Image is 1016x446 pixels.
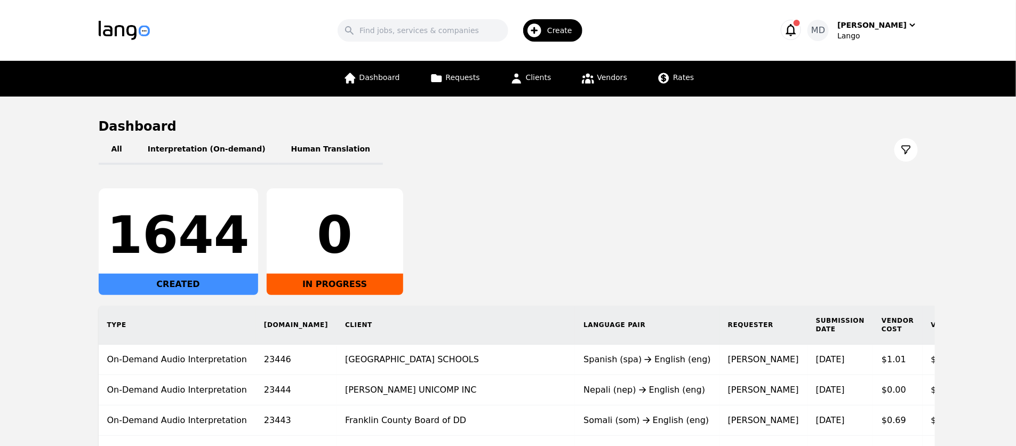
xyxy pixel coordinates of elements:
[547,25,580,36] span: Create
[255,375,337,405] td: 23444
[135,135,278,165] button: Interpretation (On-demand)
[873,375,923,405] td: $0.00
[337,375,575,405] td: [PERSON_NAME] UNICOMP INC
[923,306,997,345] th: Vendor Rate
[255,405,337,436] td: 23443
[811,24,825,37] span: MD
[278,135,383,165] button: Human Translation
[337,405,575,436] td: Franklin County Board of DD
[338,19,508,42] input: Find jobs, services & companies
[337,345,575,375] td: [GEOGRAPHIC_DATA] SCHOOLS
[255,306,337,345] th: [DOMAIN_NAME]
[423,61,486,97] a: Requests
[583,384,711,396] div: Nepali (nep) English (eng)
[99,118,918,135] h1: Dashboard
[816,415,845,425] time: [DATE]
[359,73,400,82] span: Dashboard
[526,73,551,82] span: Clients
[99,345,256,375] td: On-Demand Audio Interpretation
[816,354,845,364] time: [DATE]
[873,405,923,436] td: $0.69
[99,21,150,40] img: Logo
[337,61,406,97] a: Dashboard
[508,15,589,46] button: Create
[931,415,989,425] span: $0.30/minute
[873,345,923,375] td: $1.01
[673,73,694,82] span: Rates
[267,274,403,295] div: IN PROGRESS
[651,61,700,97] a: Rates
[931,385,958,395] span: $0.00/
[583,353,711,366] div: Spanish (spa) English (eng)
[99,135,135,165] button: All
[107,210,250,261] div: 1644
[807,306,873,345] th: Submission Date
[255,345,337,375] td: 23446
[837,20,907,30] div: [PERSON_NAME]
[719,375,807,405] td: [PERSON_NAME]
[837,30,917,41] div: Lango
[275,210,395,261] div: 0
[99,405,256,436] td: On-Demand Audio Interpretation
[894,138,918,162] button: Filter
[807,20,917,41] button: MD[PERSON_NAME]Lango
[99,375,256,405] td: On-Demand Audio Interpretation
[873,306,923,345] th: Vendor Cost
[503,61,558,97] a: Clients
[816,385,845,395] time: [DATE]
[99,306,256,345] th: Type
[597,73,627,82] span: Vendors
[931,354,989,364] span: $0.35/minute
[99,274,258,295] div: CREATED
[575,61,634,97] a: Vendors
[575,306,719,345] th: Language Pair
[719,306,807,345] th: Requester
[719,405,807,436] td: [PERSON_NAME]
[446,73,480,82] span: Requests
[719,345,807,375] td: [PERSON_NAME]
[583,414,711,427] div: Somali (som) English (eng)
[337,306,575,345] th: Client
